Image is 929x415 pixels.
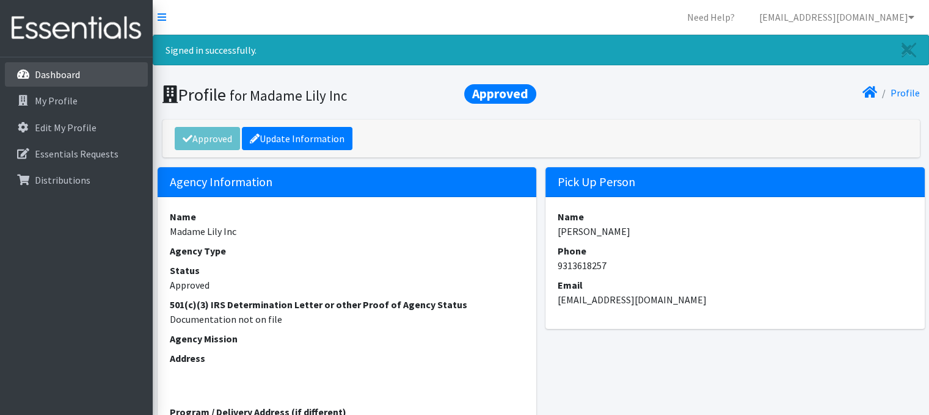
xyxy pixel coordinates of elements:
dt: Agency Type [170,244,525,258]
a: Close [889,35,928,65]
dt: Status [170,263,525,278]
p: Dashboard [35,68,80,81]
dd: Madame Lily Inc [170,224,525,239]
a: Profile [891,87,920,99]
a: Edit My Profile [5,115,148,140]
a: [EMAIL_ADDRESS][DOMAIN_NAME] [749,5,924,29]
p: My Profile [35,95,78,107]
dt: Name [558,209,913,224]
a: Update Information [242,127,352,150]
img: HumanEssentials [5,8,148,49]
dt: Name [170,209,525,224]
dt: Agency Mission [170,331,525,346]
dd: Approved [170,278,525,292]
dt: Phone [558,244,913,258]
p: Essentials Requests [35,148,118,160]
span: Approved [464,84,536,104]
dd: [EMAIL_ADDRESS][DOMAIN_NAME] [558,292,913,307]
small: for Madame Lily Inc [230,87,347,104]
a: Distributions [5,168,148,192]
p: Distributions [35,174,90,186]
a: Dashboard [5,62,148,87]
dt: Email [558,278,913,292]
dd: 9313618257 [558,258,913,273]
h5: Pick Up Person [545,167,925,197]
dd: Documentation not on file [170,312,525,327]
a: Need Help? [677,5,745,29]
a: My Profile [5,88,148,113]
dt: 501(c)(3) IRS Determination Letter or other Proof of Agency Status [170,297,525,312]
p: Edit My Profile [35,121,97,134]
strong: Address [170,352,205,364]
h5: Agency Information [158,167,537,197]
a: Essentials Requests [5,142,148,166]
h1: Profile [162,84,537,106]
div: Signed in successfully. [153,35,929,65]
dd: [PERSON_NAME] [558,224,913,239]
